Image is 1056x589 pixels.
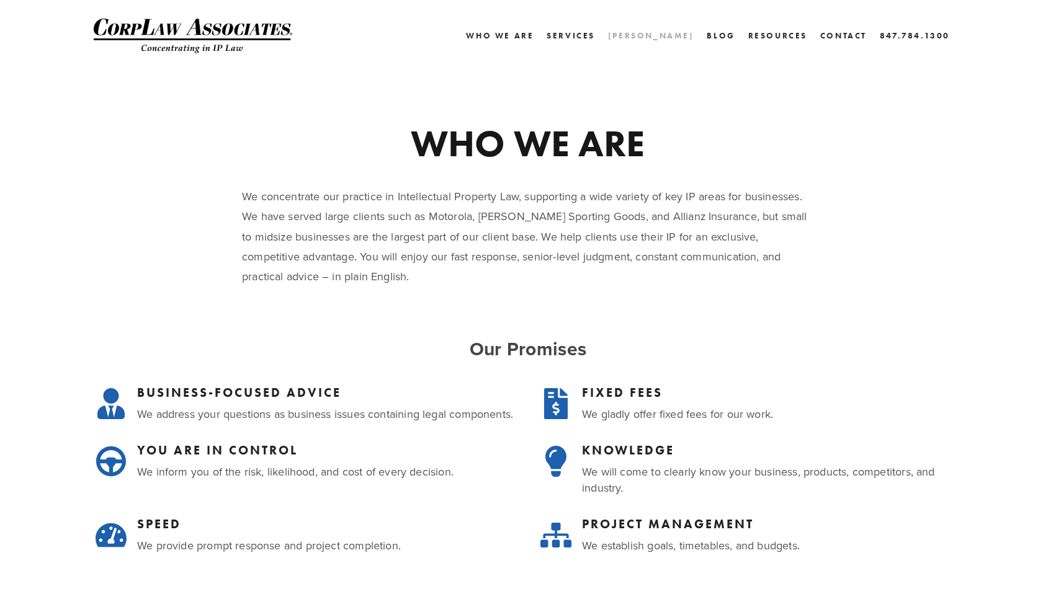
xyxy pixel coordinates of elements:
a: Contact [820,27,867,45]
p: We address your questions as business issues containing legal components. [137,406,517,422]
p: We gladly offer fixed fees for our work. [582,406,962,422]
h3: KNOWLEDGE [582,443,962,458]
a: Blog [707,27,735,45]
strong: Our Promises [470,335,587,362]
h3: SPEED [137,516,517,531]
a: 847.784.1300 [880,27,950,45]
a: Services [547,27,595,45]
h3: YOU ARE IN CONTROL [137,443,517,458]
h3: FIXED FEES [582,385,962,400]
p: We will come to clearly know your business, products, competitors, and industry. [582,464,962,495]
p: We establish goals, timetables, and budgets. [582,538,962,553]
h3: PROJECT MANAGEMENT [582,516,962,531]
a: [PERSON_NAME] [608,27,694,45]
strong: BUSINESS-FOCUSED ADVICE [137,385,341,400]
a: Resources [748,31,807,40]
h1: WHO WE ARE [242,125,814,162]
p: We provide prompt response and project completion. [137,538,517,553]
p: We inform you of the risk, likelihood, and cost of every decision. [137,464,517,479]
img: CorpLaw IP Law Firm [94,19,292,53]
p: We concentrate our practice in Intellectual Property Law, supporting a wide variety of key IP are... [242,187,814,287]
a: Who We Are [466,27,534,45]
